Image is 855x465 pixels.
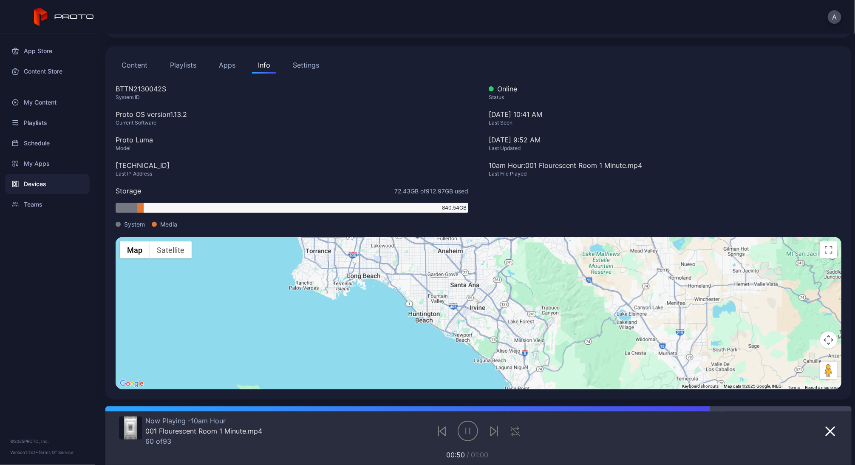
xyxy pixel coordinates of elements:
[820,362,837,379] button: Drag Pegman onto the map to open Street View
[489,94,841,101] div: Status
[150,241,192,258] button: Show satellite imagery
[5,113,90,133] a: Playlists
[820,332,837,349] button: Map camera controls
[252,57,276,74] button: Info
[287,57,325,74] button: Settings
[160,220,177,229] span: Media
[116,186,141,196] div: Storage
[5,153,90,174] a: My Apps
[116,84,468,94] div: BTTN2130042S
[489,119,841,126] div: Last Seen
[828,10,841,24] button: A
[116,94,468,101] div: System ID
[213,57,241,74] button: Apps
[188,417,226,425] span: 10am Hour
[447,451,465,459] span: 00:50
[820,241,837,258] button: Toggle fullscreen view
[5,133,90,153] a: Schedule
[116,145,468,152] div: Model
[145,437,262,445] div: 60 of 93
[120,241,150,258] button: Show street map
[10,438,85,445] div: © 2025 PROTO, Inc.
[5,92,90,113] a: My Content
[467,451,470,459] span: /
[5,41,90,61] a: App Store
[489,170,841,177] div: Last File Played
[489,160,841,170] div: 10am Hour: 001 Flourescent Room 1 Minute.mp4
[118,378,146,389] img: Google
[116,57,153,74] button: Content
[116,135,468,145] div: Proto Luma
[5,174,90,194] a: Devices
[442,204,467,212] span: 840.54 GB
[116,160,468,170] div: [TECHNICAL_ID]
[10,450,38,455] span: Version 1.13.1 •
[164,57,202,74] button: Playlists
[805,385,839,390] a: Report a map error
[145,427,262,435] div: 001 Flourescent Room 1 Minute.mp4
[116,170,468,177] div: Last IP Address
[489,109,841,135] div: [DATE] 10:41 AM
[682,383,719,389] button: Keyboard shortcuts
[145,417,262,425] div: Now Playing
[724,384,783,388] span: Map data ©2025 Google, INEGI
[118,378,146,389] a: Open this area in Google Maps (opens a new window)
[489,84,841,94] div: Online
[116,109,468,119] div: Proto OS version 1.13.2
[116,119,468,126] div: Current Software
[489,135,841,145] div: [DATE] 9:52 AM
[5,61,90,82] a: Content Store
[258,60,270,70] div: Info
[38,450,74,455] a: Terms Of Service
[124,220,145,229] span: System
[293,60,319,70] div: Settings
[5,194,90,215] a: Teams
[394,187,468,196] span: 72.43 GB of 912.97 GB used
[489,145,841,152] div: Last Updated
[788,385,800,390] a: Terms (opens in new tab)
[471,451,489,459] span: 01:00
